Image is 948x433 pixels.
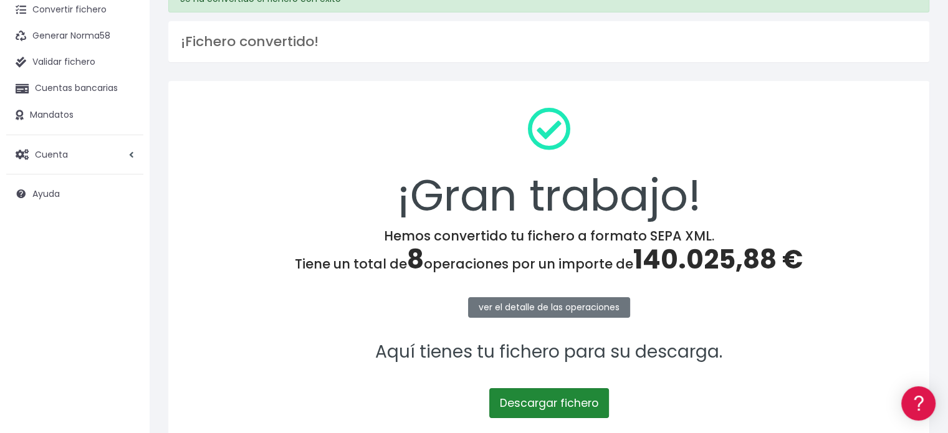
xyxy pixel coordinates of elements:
div: Facturación [12,247,237,259]
a: Perfiles de empresas [12,216,237,235]
a: Ayuda [6,181,143,207]
p: Aquí tienes tu fichero para su descarga. [184,338,913,366]
button: Contáctanos [12,333,237,355]
div: ¡Gran trabajo! [184,97,913,228]
a: Cuenta [6,141,143,168]
a: POWERED BY ENCHANT [171,359,240,371]
span: 140.025,88 € [633,241,803,278]
a: Validar fichero [6,49,143,75]
div: Información general [12,87,237,98]
a: Videotutoriales [12,196,237,216]
a: General [12,267,237,287]
span: 8 [407,241,424,278]
h4: Hemos convertido tu fichero a formato SEPA XML. Tiene un total de operaciones por un importe de [184,228,913,275]
a: API [12,318,237,338]
a: Mandatos [6,102,143,128]
a: Generar Norma58 [6,23,143,49]
div: Convertir ficheros [12,138,237,150]
span: Ayuda [32,188,60,200]
a: Descargar fichero [489,388,609,418]
div: Programadores [12,299,237,311]
a: Cuentas bancarias [6,75,143,102]
a: Problemas habituales [12,177,237,196]
span: Cuenta [35,148,68,160]
a: Formatos [12,158,237,177]
a: ver el detalle de las operaciones [468,297,630,318]
a: Información general [12,106,237,125]
h3: ¡Fichero convertido! [181,34,917,50]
